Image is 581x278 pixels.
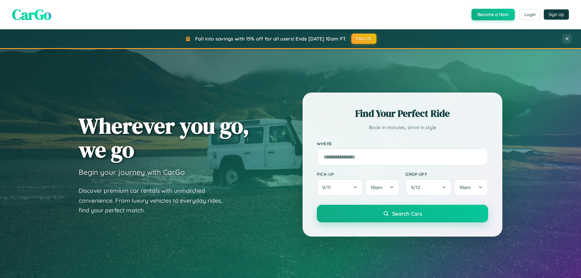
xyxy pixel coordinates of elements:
[317,205,488,222] button: Search Cars
[79,168,185,177] h3: Begin your journey with CarGo
[405,179,451,196] button: 9/12
[12,5,51,25] span: CarGo
[79,186,230,215] p: Discover premium car rentals with unmatched convenience. From luxury vehicles to everyday rides, ...
[322,185,334,190] span: 9 / 11
[79,114,249,162] h1: Wherever you go, we go
[454,179,488,196] button: 10am
[392,210,422,217] span: Search Cars
[317,123,488,132] p: Book in minutes, drive in style
[544,9,569,20] button: Sign Up
[317,107,488,120] h2: Find Your Perfect Ride
[371,185,382,190] span: 10am
[519,9,541,20] button: Login
[317,179,363,196] button: 9/11
[317,141,488,146] label: Where
[405,172,488,177] label: Drop-off
[459,185,471,190] span: 10am
[365,179,399,196] button: 10am
[411,185,423,190] span: 9 / 12
[471,9,515,20] button: Become a Host
[317,172,399,177] label: Pick-up
[351,34,377,44] button: FALL15
[195,36,347,42] span: Fall into savings with 15% off for all users! Ends [DATE] 10am PT.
